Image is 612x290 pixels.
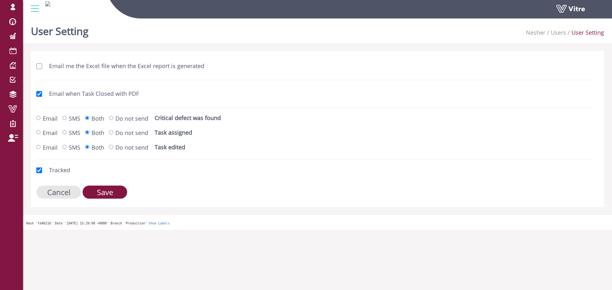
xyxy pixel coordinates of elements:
[31,16,89,43] h1: User Setting
[36,91,42,97] input: Email when Task Closed with PDF
[526,29,545,36] a: Nesher
[85,116,89,120] input: Both
[36,167,42,173] input: Tracked
[150,114,221,122] label: Critical defect was found
[150,143,185,152] label: Task edited
[109,116,113,120] input: Do not send
[85,144,104,152] label: Both
[36,115,58,123] label: Email
[43,166,70,174] label: Tracked
[62,144,80,152] label: SMS
[551,29,566,36] a: Users
[109,130,113,134] input: Do not send
[36,130,40,134] input: Email
[83,186,127,199] input: Save
[36,116,40,120] input: Email
[43,62,204,70] label: Email me the Excel file when the Excel report is generated
[149,222,170,225] a: Show Labels
[62,130,67,134] input: SMS
[62,129,80,137] label: SMS
[62,116,67,120] input: SMS
[109,115,148,123] label: Do not send
[36,63,42,69] input: Email me the Excel file when the Excel report is generated
[85,130,89,134] input: Both
[85,115,104,123] label: Both
[62,145,67,149] input: SMS
[85,145,89,149] input: Both
[26,222,147,225] span: Hash 'fd46216' Date '[DATE] 15:20:00 +0000' Branch 'Production'
[109,144,148,152] label: Do not send
[45,1,50,6] img: 40d9aad5-a737-4999-9f13-b3f23ddca12b.png
[566,29,604,37] li: User Setting
[150,129,192,137] label: Task assigned
[109,145,113,149] input: Do not send
[36,144,58,152] label: Email
[36,145,40,149] input: Email
[43,90,139,98] label: Email when Task Closed with PDF
[109,129,148,137] label: Do not send
[85,129,104,137] label: Both
[36,129,58,137] label: Email
[62,115,80,123] label: SMS
[36,186,81,199] input: Cancel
